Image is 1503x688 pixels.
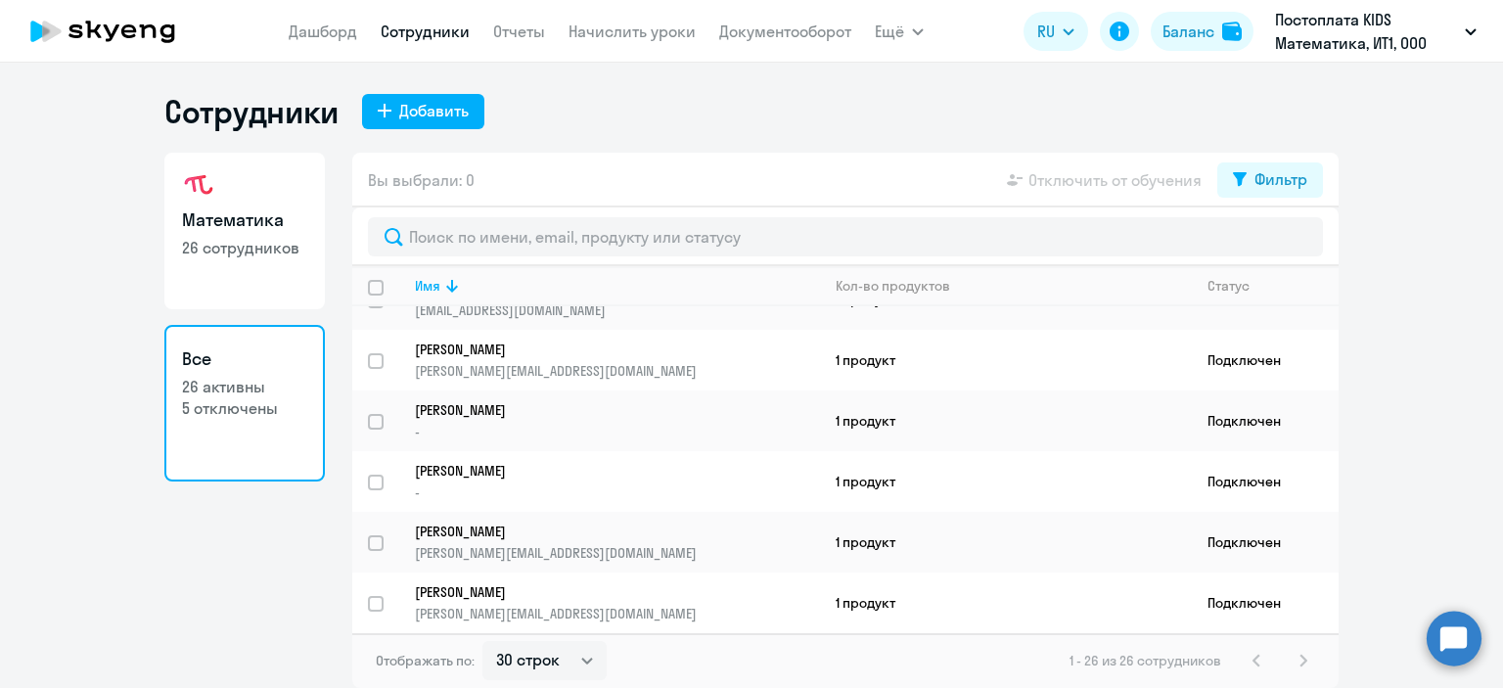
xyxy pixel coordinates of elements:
[362,94,484,129] button: Добавить
[182,397,307,419] p: 5 отключены
[182,376,307,397] p: 26 активны
[1222,22,1242,41] img: balance
[415,523,793,540] p: [PERSON_NAME]
[1265,8,1486,55] button: Постоплата KIDS Математика, ИТ1, ООО
[875,20,904,43] span: Ещё
[381,22,470,41] a: Сотрудники
[1024,12,1088,51] button: RU
[875,12,924,51] button: Ещё
[820,390,1192,451] td: 1 продукт
[415,277,819,295] div: Имя
[820,512,1192,573] td: 1 продукт
[415,277,440,295] div: Имя
[1254,167,1307,191] div: Фильтр
[415,362,819,380] p: [PERSON_NAME][EMAIL_ADDRESS][DOMAIN_NAME]
[164,325,325,482] a: Все26 активны5 отключены
[415,523,819,562] a: [PERSON_NAME][PERSON_NAME][EMAIL_ADDRESS][DOMAIN_NAME]
[289,22,357,41] a: Дашборд
[1192,451,1339,512] td: Подключен
[399,99,469,122] div: Добавить
[415,462,819,501] a: [PERSON_NAME]-
[836,277,1191,295] div: Кол-во продуктов
[182,346,307,372] h3: Все
[1217,162,1323,198] button: Фильтр
[182,237,307,258] p: 26 сотрудников
[836,277,950,295] div: Кол-во продуктов
[164,153,325,309] a: Математика26 сотрудников
[719,22,851,41] a: Документооборот
[1192,390,1339,451] td: Подключен
[415,401,819,440] a: [PERSON_NAME]-
[415,483,819,501] p: -
[1207,277,1338,295] div: Статус
[1192,330,1339,390] td: Подключен
[1151,12,1253,51] button: Балансbalance
[164,92,339,131] h1: Сотрудники
[368,168,475,192] span: Вы выбрали: 0
[415,605,819,622] p: [PERSON_NAME][EMAIL_ADDRESS][DOMAIN_NAME]
[569,22,696,41] a: Начислить уроки
[1192,573,1339,633] td: Подключен
[415,423,819,440] p: -
[415,401,793,419] p: [PERSON_NAME]
[820,451,1192,512] td: 1 продукт
[820,330,1192,390] td: 1 продукт
[415,583,793,601] p: [PERSON_NAME]
[376,652,475,669] span: Отображать по:
[1037,20,1055,43] span: RU
[820,573,1192,633] td: 1 продукт
[415,341,819,380] a: [PERSON_NAME][PERSON_NAME][EMAIL_ADDRESS][DOMAIN_NAME]
[1192,512,1339,573] td: Подключен
[493,22,545,41] a: Отчеты
[1275,8,1457,55] p: Постоплата KIDS Математика, ИТ1, ООО
[182,207,307,233] h3: Математика
[1162,20,1214,43] div: Баланс
[182,170,213,202] img: math
[1070,652,1221,669] span: 1 - 26 из 26 сотрудников
[415,583,819,622] a: [PERSON_NAME][PERSON_NAME][EMAIL_ADDRESS][DOMAIN_NAME]
[415,341,793,358] p: [PERSON_NAME]
[1207,277,1250,295] div: Статус
[415,301,819,319] p: [EMAIL_ADDRESS][DOMAIN_NAME]
[368,217,1323,256] input: Поиск по имени, email, продукту или статусу
[415,544,819,562] p: [PERSON_NAME][EMAIL_ADDRESS][DOMAIN_NAME]
[415,462,793,480] p: [PERSON_NAME]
